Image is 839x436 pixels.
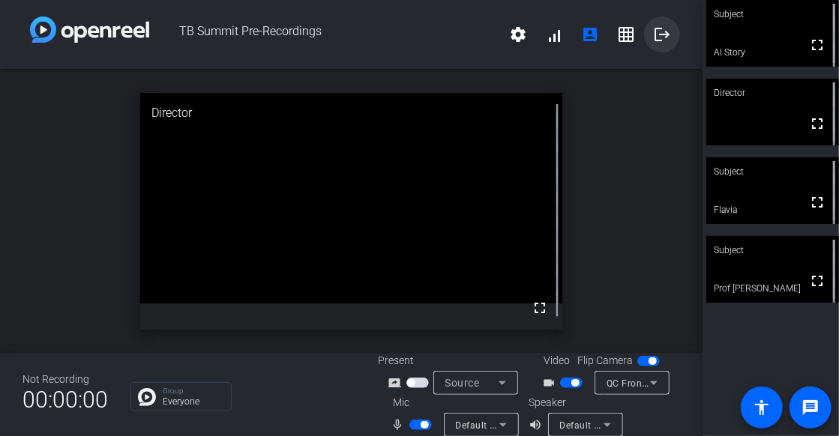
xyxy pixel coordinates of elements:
[149,16,500,52] span: TB Summit Pre-Recordings
[378,395,528,411] div: Mic
[163,397,223,406] p: Everyone
[581,25,599,43] mat-icon: account_box
[509,25,527,43] mat-icon: settings
[388,374,406,392] mat-icon: screen_share_outline
[808,272,826,290] mat-icon: fullscreen
[808,36,826,54] mat-icon: fullscreen
[617,25,635,43] mat-icon: grid_on
[544,353,571,369] span: Video
[706,157,839,186] div: Subject
[163,387,223,395] p: Group
[542,374,560,392] mat-icon: videocam_outline
[30,16,149,43] img: white-gradient.svg
[445,377,480,389] span: Source
[22,381,108,418] span: 00:00:00
[529,395,619,411] div: Speaker
[529,416,547,434] mat-icon: volume_up
[532,299,550,317] mat-icon: fullscreen
[138,388,156,406] img: Chat Icon
[808,115,826,133] mat-icon: fullscreen
[578,353,634,369] span: Flip Camera
[22,372,108,387] div: Not Recording
[140,93,562,133] div: Director
[802,399,820,417] mat-icon: message
[653,25,671,43] mat-icon: logout
[391,416,409,434] mat-icon: mic_none
[808,193,826,211] mat-icon: fullscreen
[753,399,771,417] mat-icon: accessibility
[706,79,839,107] div: Director
[607,377,683,389] span: QC Front Camera
[706,236,839,264] div: Subject
[536,16,572,52] button: signal_cellular_alt
[378,353,528,369] div: Present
